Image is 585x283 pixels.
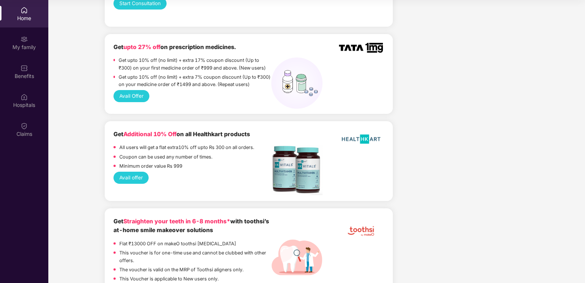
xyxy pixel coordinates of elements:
b: Get on prescription medicines. [113,44,236,51]
b: Get on all Healthkart products [113,131,250,138]
p: Flat ₹13000 OFF on makeO toothsi [MEDICAL_DATA] [119,240,236,247]
img: svg+xml;base64,PHN2ZyBpZD0iSG9zcGl0YWxzIiB4bWxucz0iaHR0cDovL3d3dy53My5vcmcvMjAwMC9zdmciIHdpZHRoPS... [21,93,28,101]
img: TATA_1mg_Logo.png [339,43,383,53]
img: medicines%20(1).png [271,57,323,109]
img: male-dentist-holding-magnifier-while-doing-tooth-research%202.png [271,232,323,283]
img: HealthKart-Logo-702x526.png [339,130,383,148]
p: Minimum order value Rs 999 [119,163,182,170]
span: Straighten your teeth in 6-8 months* [123,218,230,225]
b: Get with toothsi’s at-home smile makeover solutions [113,218,269,234]
p: All users will get a flat extra10% off upto Rs 300 on all orders. [119,144,254,151]
img: svg+xml;base64,PHN2ZyBpZD0iSG9tZSIgeG1sbnM9Imh0dHA6Ly93d3cudzMub3JnLzIwMDAvc3ZnIiB3aWR0aD0iMjAiIG... [21,7,28,14]
button: Avail Offer [113,90,149,102]
p: The voucher is valid on the MRP of Toothsi aligners only. [119,266,243,273]
button: Avail offer [113,172,148,184]
img: Screenshot%202022-11-18%20at%2012.17.25%20PM.png [271,145,323,195]
p: This Voucher is applicable to New users only. [119,275,219,283]
p: Get upto 10% off (no limit) + extra 17% coupon discount (Up to ₹300) on your first medicine order... [119,57,272,71]
span: Additional 10% Off [123,131,176,138]
img: svg+xml;base64,PHN2ZyBpZD0iQ2xhaW0iIHhtbG5zPSJodHRwOi8vd3d3LnczLm9yZy8yMDAwL3N2ZyIgd2lkdGg9IjIwIi... [21,122,28,130]
img: tootshi.png [339,217,383,246]
p: This voucher is for one-time use and cannot be clubbed with other offers. [119,249,271,264]
img: svg+xml;base64,PHN2ZyB3aWR0aD0iMjAiIGhlaWdodD0iMjAiIHZpZXdCb3g9IjAgMCAyMCAyMCIgZmlsbD0ibm9uZSIgeG... [21,36,28,43]
p: Get upto 10% off (no limit) + extra 7% coupon discount (Up to ₹300) on your medicine order of ₹14... [119,74,272,88]
p: Coupon can be used any number of times. [119,153,212,161]
span: upto 27% off [123,44,160,51]
img: svg+xml;base64,PHN2ZyBpZD0iQmVuZWZpdHMiIHhtbG5zPSJodHRwOi8vd3d3LnczLm9yZy8yMDAwL3N2ZyIgd2lkdGg9Ij... [21,64,28,72]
